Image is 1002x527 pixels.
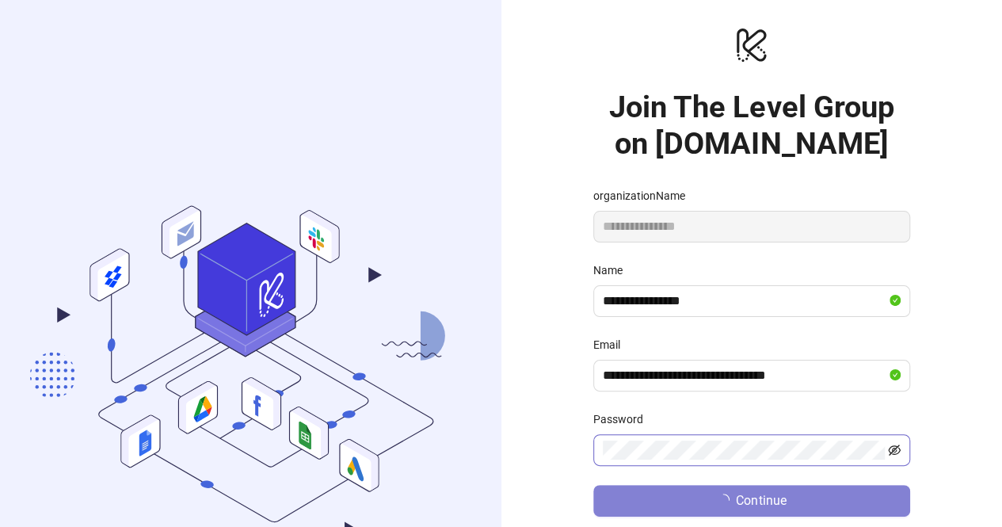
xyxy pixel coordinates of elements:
[593,89,910,162] h1: Join The Level Group on [DOMAIN_NAME]
[603,292,886,311] input: Name
[593,211,910,242] input: organizationName
[603,366,886,385] input: Email
[593,485,910,517] button: Continue
[736,494,786,508] span: Continue
[715,491,732,508] span: loading
[593,187,695,204] label: organizationName
[593,262,633,279] label: Name
[888,444,901,456] span: eye-invisible
[593,336,631,353] label: Email
[593,411,653,428] label: Password
[603,441,886,460] input: Password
